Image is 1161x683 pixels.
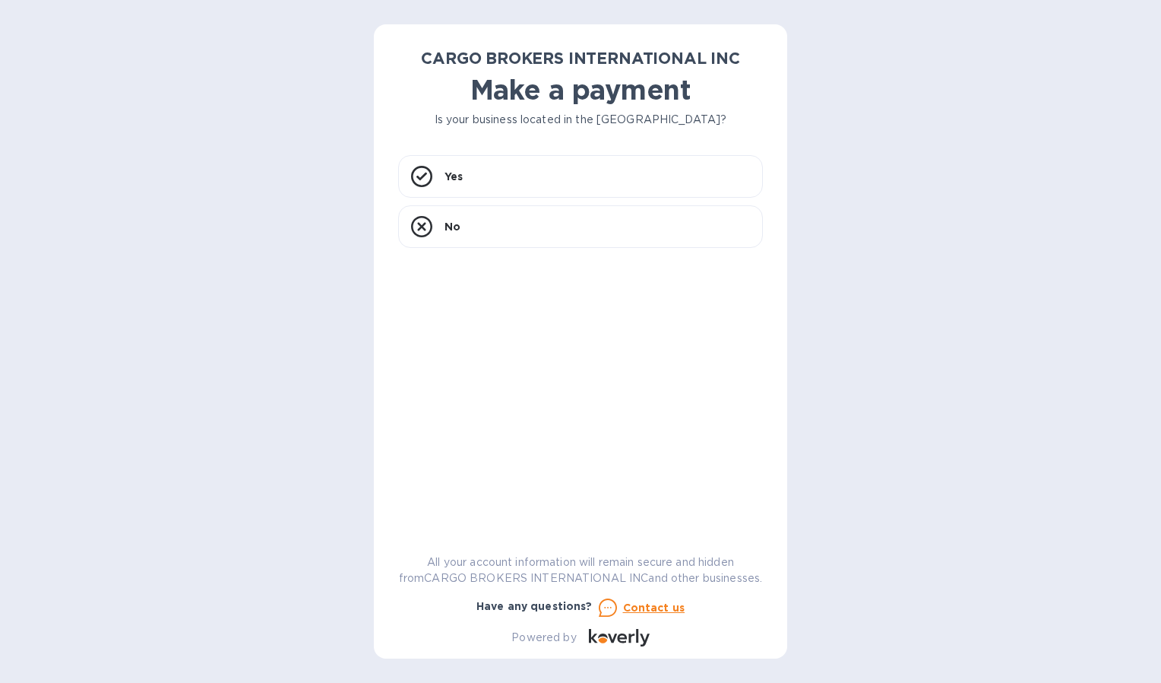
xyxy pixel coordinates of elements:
p: No [444,219,460,234]
b: CARGO BROKERS INTERNATIONAL INC [421,49,740,68]
h1: Make a payment [398,74,763,106]
p: All your account information will remain secure and hidden from CARGO BROKERS INTERNATIONAL INC a... [398,554,763,586]
p: Powered by [511,630,576,646]
b: Have any questions? [476,600,593,612]
p: Is your business located in the [GEOGRAPHIC_DATA]? [398,112,763,128]
u: Contact us [623,602,685,614]
p: Yes [444,169,463,184]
